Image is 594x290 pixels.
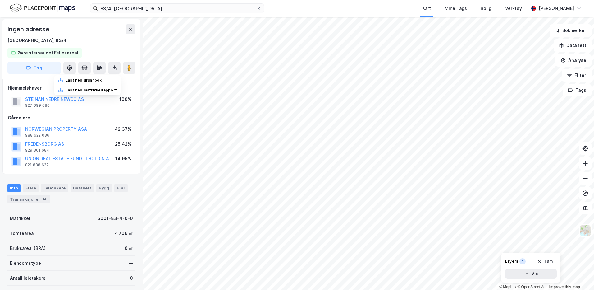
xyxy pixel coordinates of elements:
[8,84,135,92] div: Hjemmelshaver
[505,259,518,264] div: Layers
[71,184,94,192] div: Datasett
[505,269,557,279] button: Vis
[7,62,61,74] button: Tag
[66,88,117,93] div: Last ned matrikkelrapport
[130,274,133,282] div: 0
[7,24,50,34] div: Ingen adresse
[445,5,467,12] div: Mine Tags
[10,3,75,14] img: logo.f888ab2527a4732fd821a326f86c7f29.svg
[25,148,49,153] div: 929 301 684
[10,274,46,282] div: Antall leietakere
[8,114,135,122] div: Gårdeiere
[129,260,133,267] div: —
[115,155,131,162] div: 14.95%
[96,184,112,192] div: Bygg
[10,215,30,222] div: Matrikkel
[533,256,557,266] button: Tøm
[115,230,133,237] div: 4 706 ㎡
[10,260,41,267] div: Eiendomstype
[98,215,133,222] div: 5001-83-4-0-0
[517,285,547,289] a: OpenStreetMap
[115,125,131,133] div: 42.37%
[7,184,21,192] div: Info
[17,49,78,57] div: Øvre steinaunet Fellesareal
[562,69,592,82] button: Filter
[519,258,526,264] div: 1
[41,184,68,192] div: Leietakere
[10,245,46,252] div: Bruksareal (BRA)
[10,230,35,237] div: Tomteareal
[499,285,516,289] a: Mapbox
[98,4,256,13] input: Søk på adresse, matrikkel, gårdeiere, leietakere eller personer
[563,84,592,96] button: Tags
[563,260,594,290] div: Kontrollprogram for chat
[41,196,48,202] div: 14
[555,54,592,67] button: Analyse
[422,5,431,12] div: Kart
[125,245,133,252] div: 0 ㎡
[554,39,592,52] button: Datasett
[114,184,128,192] div: ESG
[119,96,131,103] div: 100%
[539,5,574,12] div: [PERSON_NAME]
[25,162,48,167] div: 821 838 622
[66,78,102,83] div: Last ned grunnbok
[115,140,131,148] div: 25.42%
[579,225,591,236] img: Z
[7,195,50,203] div: Transaksjoner
[549,285,580,289] a: Improve this map
[481,5,491,12] div: Bolig
[23,184,39,192] div: Eiere
[505,5,522,12] div: Verktøy
[25,133,49,138] div: 988 622 036
[25,103,50,108] div: 927 699 680
[550,24,592,37] button: Bokmerker
[563,260,594,290] iframe: Chat Widget
[7,37,66,44] div: [GEOGRAPHIC_DATA], 83/4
